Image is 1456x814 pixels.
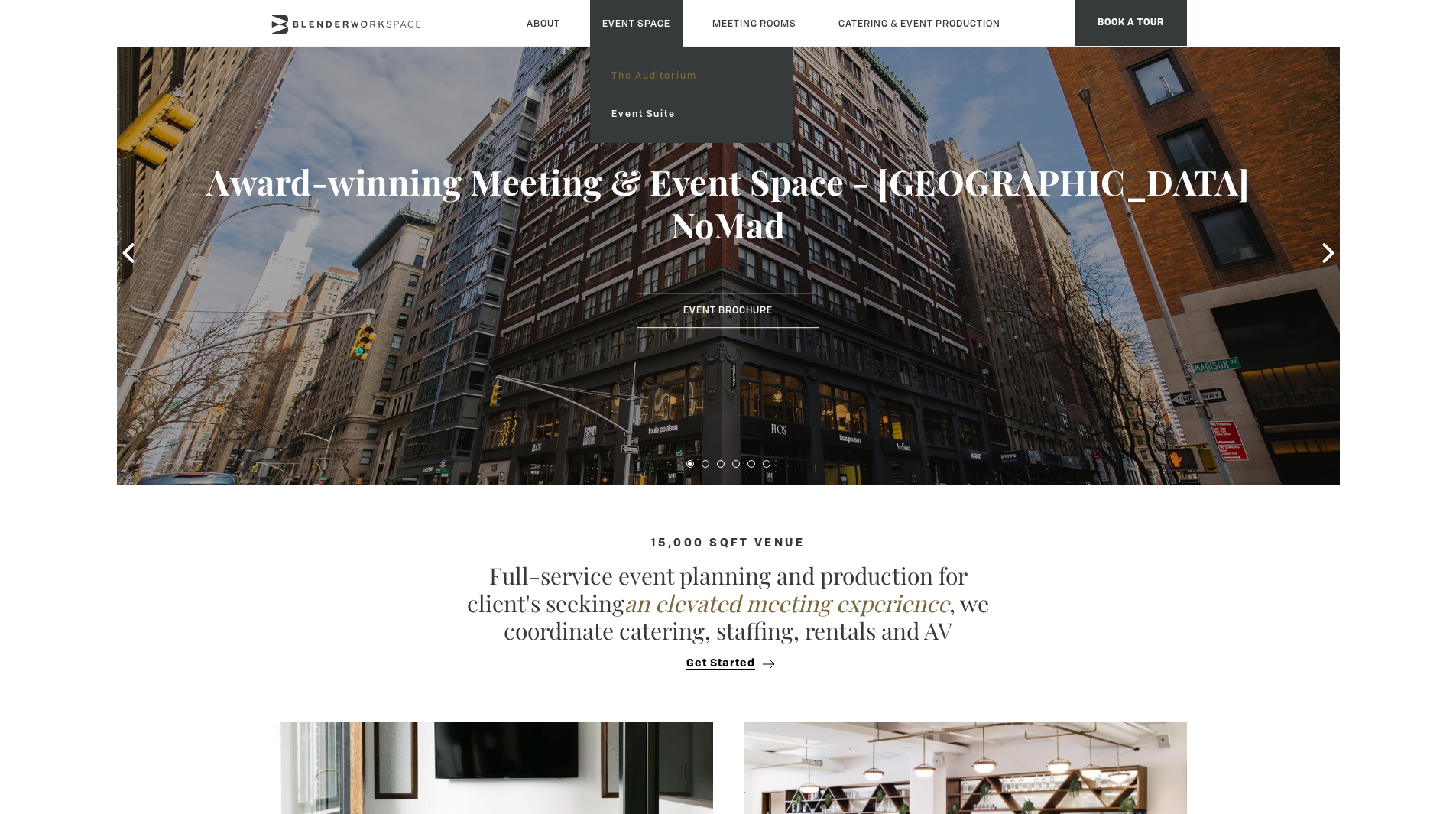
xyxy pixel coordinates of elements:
[461,562,996,644] p: Full-service event planning and production for client's seeking , we coordinate catering, staffin...
[1181,618,1456,814] iframe: Chat Widget
[270,537,1187,550] h4: 15,000 sqft venue
[178,107,1279,126] h2: Welcome
[599,95,782,133] a: Event Suite
[682,657,774,670] button: Get Started
[599,57,782,95] a: The Auditorium
[178,161,1279,246] h3: Award-winning Meeting & Event Space - [GEOGRAPHIC_DATA] NoMad
[637,293,819,328] a: Event Brochure
[624,588,949,618] em: an elevated meeting experience
[686,658,755,670] span: Get Started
